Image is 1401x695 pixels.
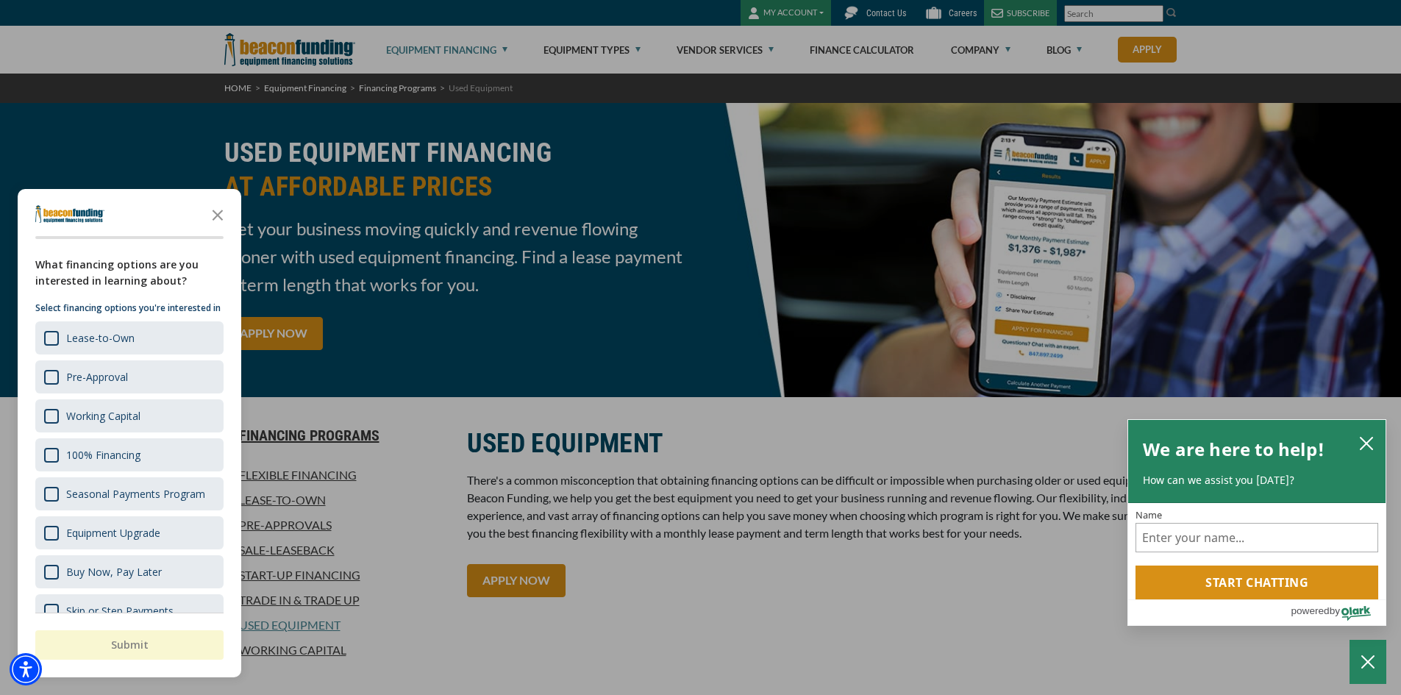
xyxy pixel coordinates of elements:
[35,630,224,660] button: Submit
[35,477,224,510] div: Seasonal Payments Program
[1136,566,1378,599] button: Start chatting
[35,555,224,588] div: Buy Now, Pay Later
[66,448,140,462] div: 100% Financing
[1355,432,1378,453] button: close chatbox
[35,516,224,549] div: Equipment Upgrade
[35,205,104,223] img: Company logo
[18,189,241,677] div: Survey
[35,360,224,393] div: Pre-Approval
[66,565,162,579] div: Buy Now, Pay Later
[35,301,224,316] p: Select financing options you're interested in
[66,487,205,501] div: Seasonal Payments Program
[66,526,160,540] div: Equipment Upgrade
[1127,419,1386,627] div: olark chatbox
[10,653,42,685] div: Accessibility Menu
[35,257,224,289] div: What financing options are you interested in learning about?
[1291,602,1329,620] span: powered
[203,199,232,229] button: Close the survey
[1291,600,1386,625] a: Powered by Olark
[35,594,224,627] div: Skip or Step Payments
[1330,602,1340,620] span: by
[35,438,224,471] div: 100% Financing
[1136,510,1378,520] label: Name
[1143,473,1371,488] p: How can we assist you [DATE]?
[66,331,135,345] div: Lease-to-Own
[35,399,224,432] div: Working Capital
[1350,640,1386,684] button: Close Chatbox
[35,321,224,354] div: Lease-to-Own
[66,370,128,384] div: Pre-Approval
[1143,435,1325,464] h2: We are here to help!
[66,409,140,423] div: Working Capital
[66,604,174,618] div: Skip or Step Payments
[1136,523,1378,552] input: Name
